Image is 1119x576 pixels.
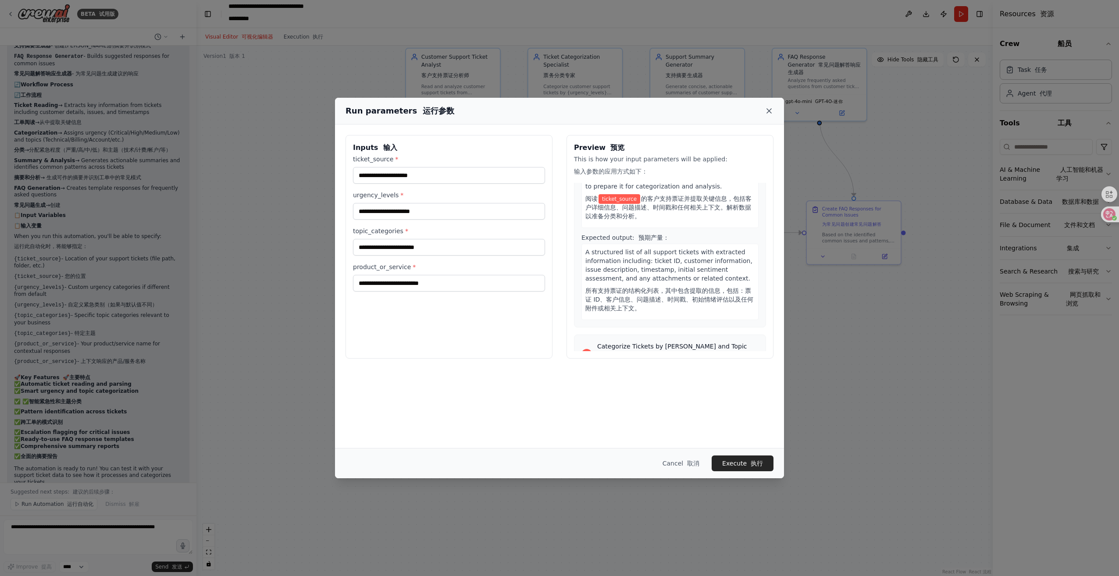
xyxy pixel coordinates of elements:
[353,263,545,271] label: product_or_service
[656,455,706,471] button: Cancel 取消
[574,155,766,179] p: This is how your input parameters will be applied:
[599,194,640,204] span: Variable: ticket_source
[638,234,669,241] font: 预期产量：
[383,143,397,152] font: 输入
[597,342,747,366] span: Categorize Tickets by [PERSON_NAME] and Topic
[581,234,669,241] span: Expected output:
[353,191,545,199] label: urgency_levels
[423,106,454,115] font: 运行参数
[751,460,763,467] font: 执行
[346,105,454,117] h2: Run parameters
[585,287,753,312] font: 所有支持票证的结构化列表，其中包含提取的信息，包括：票证 ID、客户信息、问题描述、时间戳、初始情绪评估以及任何附件或相关上下文。
[353,142,545,153] h3: Inputs
[641,195,684,202] span: 的客户支持票证
[353,227,545,235] label: topic_categories
[585,249,755,312] span: A structured list of all support tickets with extracted information including: ticket ID, custome...
[585,195,752,220] font: 阅读
[581,349,592,359] div: 2
[574,168,648,175] font: 输入参数的应用方式如下：
[574,142,766,153] h3: Preview
[712,455,773,471] button: Execute 执行
[353,155,545,164] label: ticket_source
[687,460,699,467] font: 取消
[610,143,624,152] font: 预览
[585,195,752,220] span: 并提取关键信息，包括客户详细信息、问题描述、时间戳和任何相关上下文。解析数据以准备分类和分析。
